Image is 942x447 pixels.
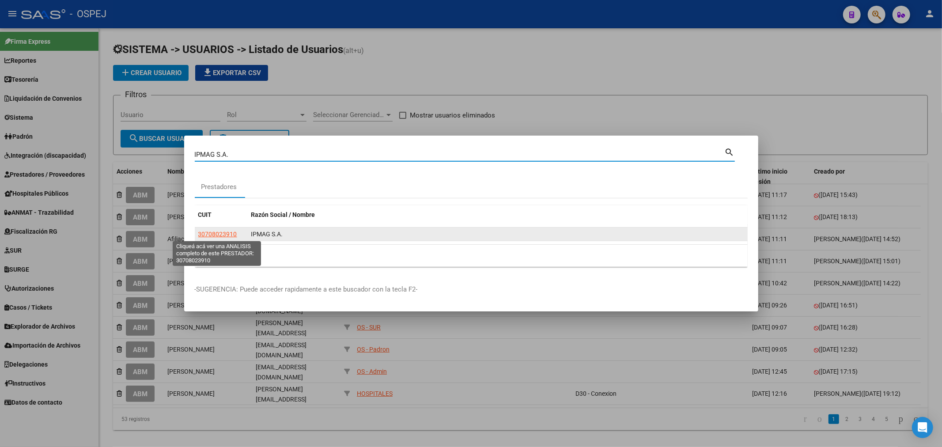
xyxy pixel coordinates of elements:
[195,245,748,267] div: 1 total
[195,205,248,224] datatable-header-cell: CUIT
[198,231,237,238] span: 30708023910
[251,229,744,239] div: IPMAG S.A.
[198,211,212,218] span: CUIT
[248,205,748,224] datatable-header-cell: Razón Social / Nombre
[725,146,735,157] mat-icon: search
[251,211,315,218] span: Razón Social / Nombre
[912,417,933,438] div: Open Intercom Messenger
[201,182,237,192] div: Prestadores
[195,284,748,295] p: -SUGERENCIA: Puede acceder rapidamente a este buscador con la tecla F2-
